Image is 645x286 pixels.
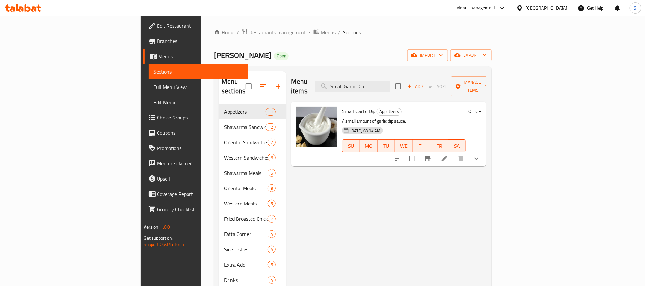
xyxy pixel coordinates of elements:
a: Menus [143,49,248,64]
div: Western Sandwiches6 [219,150,286,165]
span: 7 [268,139,275,146]
a: Menus [313,28,336,37]
li: / [338,29,340,36]
img: Small Garlic Dip [296,107,337,147]
a: Edit Menu [149,95,248,110]
div: Open [274,52,289,60]
a: Menu disclaimer [143,156,248,171]
div: items [268,246,276,253]
span: 7 [268,216,275,222]
div: Oriental Sandwiches7 [219,135,286,150]
div: Fatta Corner4 [219,226,286,242]
span: 6 [268,155,275,161]
h2: Menu items [291,77,308,96]
span: 8 [268,185,275,191]
span: Menus [159,53,243,60]
a: Branches [143,33,248,49]
span: TH [415,141,428,151]
a: Upsell [143,171,248,186]
button: delete [453,151,469,166]
span: WE [398,141,410,151]
div: items [268,200,276,207]
div: Shawarma Meals5 [219,165,286,181]
span: Small Garlic Dip [342,106,375,116]
div: items [266,108,276,116]
span: Choice Groups [157,114,243,121]
a: Coverage Report [143,186,248,202]
button: Branch-specific-item [420,151,436,166]
div: [GEOGRAPHIC_DATA] [526,4,568,11]
span: FR [433,141,445,151]
div: Extra Add [224,261,268,268]
span: Western Meals [224,200,268,207]
span: Version: [144,223,159,231]
a: Coupons [143,125,248,140]
span: Select section first [425,82,451,91]
span: Branches [157,37,243,45]
span: Shawarma Meals [224,169,268,177]
div: Extra Add5 [219,257,286,272]
button: WE [395,139,413,152]
div: Oriental Meals8 [219,181,286,196]
span: 5 [268,262,275,268]
span: Shawarma Sandwiches [224,123,266,131]
span: MO [363,141,375,151]
div: items [268,276,276,284]
div: items [268,139,276,146]
a: Choice Groups [143,110,248,125]
div: Menu-management [457,4,496,12]
span: SA [451,141,463,151]
div: Appetizers [377,108,402,116]
div: Side Dishes4 [219,242,286,257]
span: 1.0.0 [160,223,170,231]
button: MO [360,139,378,152]
span: Coverage Report [157,190,243,198]
span: 5 [268,201,275,207]
nav: breadcrumb [214,28,492,37]
span: Full Menu View [154,83,243,91]
svg: Show Choices [472,155,480,162]
div: Fried Broasted Chicken7 [219,211,286,226]
div: items [268,169,276,177]
span: Sections [154,68,243,75]
span: Oriental Sandwiches [224,139,268,146]
span: export [456,51,486,59]
span: 4 [268,247,275,253]
div: Shawarma Sandwiches12 [219,119,286,135]
div: items [266,123,276,131]
span: 12 [266,124,275,130]
div: Drinks [224,276,268,284]
div: items [268,261,276,268]
input: search [315,81,390,92]
button: export [450,49,492,61]
span: Appetizers [224,108,266,116]
span: Upsell [157,175,243,182]
button: Add [405,82,425,91]
span: Menus [321,29,336,36]
span: Get support on: [144,234,173,242]
span: SU [345,141,357,151]
li: / [308,29,311,36]
a: Support.OpsPlatform [144,240,184,248]
button: FR [430,139,448,152]
p: A small amount of garlic dip sauce. [342,117,466,125]
a: Restaurants management [242,28,306,37]
div: items [268,230,276,238]
button: sort-choices [390,151,406,166]
a: Edit Restaurant [143,18,248,33]
span: S [634,4,637,11]
a: Promotions [143,140,248,156]
button: import [407,49,448,61]
span: Fried Broasted Chicken [224,215,268,223]
a: Grocery Checklist [143,202,248,217]
span: Edit Menu [154,98,243,106]
span: Coupons [157,129,243,137]
div: Western Meals5 [219,196,286,211]
div: items [268,154,276,161]
span: Side Dishes [224,246,268,253]
span: Add item [405,82,425,91]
